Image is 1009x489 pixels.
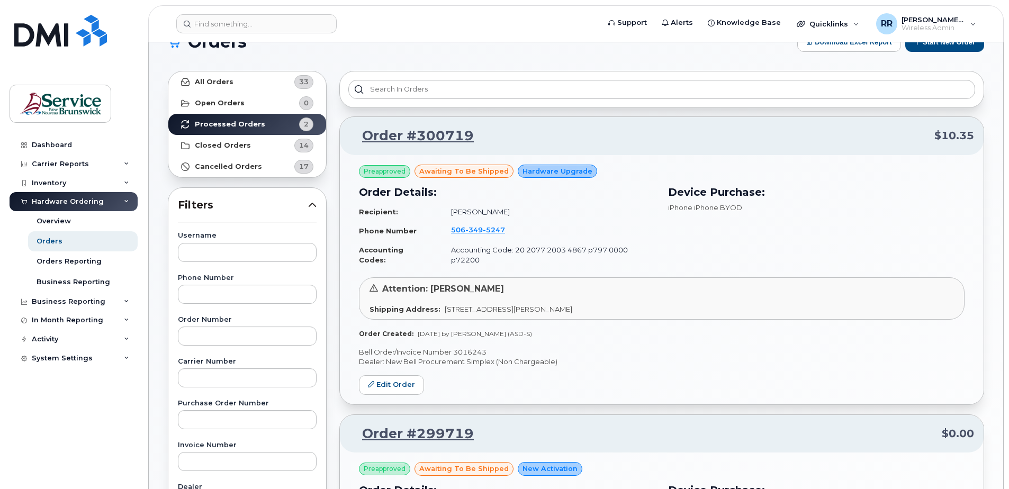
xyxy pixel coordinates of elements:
[178,275,317,282] label: Phone Number
[195,162,262,171] strong: Cancelled Orders
[382,284,504,294] span: Attention: [PERSON_NAME]
[668,203,742,212] span: iPhone iPhone BYOD
[617,17,647,28] span: Support
[178,442,317,449] label: Invoice Number
[522,166,592,176] span: Hardware Upgrade
[304,119,309,129] span: 2
[717,17,781,28] span: Knowledge Base
[418,330,532,338] span: [DATE] by [PERSON_NAME] (ASD-S)
[349,126,474,146] a: Order #300719
[442,241,655,269] td: Accounting Code: 20 2077 2003 4867 p797 0000 p72200
[178,358,317,365] label: Carrier Number
[348,80,975,99] input: Search in orders
[359,207,398,216] strong: Recipient:
[195,78,233,86] strong: All Orders
[176,14,337,33] input: Find something...
[789,13,867,34] div: Quicklinks
[809,20,848,28] span: Quicklinks
[178,316,317,323] label: Order Number
[370,305,440,313] strong: Shipping Address:
[601,12,654,33] a: Support
[881,17,893,30] span: RR
[522,464,578,474] span: New Activation
[445,305,572,313] span: [STREET_ADDRESS][PERSON_NAME]
[304,98,309,108] span: 0
[419,464,509,474] span: awaiting to be shipped
[168,114,326,135] a: Processed Orders2
[195,99,245,107] strong: Open Orders
[902,24,965,32] span: Wireless Admin
[195,120,265,129] strong: Processed Orders
[451,225,505,234] span: 506
[934,128,974,143] span: $10.35
[188,34,247,50] span: Orders
[168,93,326,114] a: Open Orders0
[654,12,700,33] a: Alerts
[168,156,326,177] a: Cancelled Orders17
[359,227,417,235] strong: Phone Number
[195,141,251,150] strong: Closed Orders
[700,12,788,33] a: Knowledge Base
[359,330,413,338] strong: Order Created:
[299,77,309,87] span: 33
[465,225,483,234] span: 349
[451,225,518,234] a: 5063495247
[902,15,965,24] span: [PERSON_NAME] (ASD-S)
[359,375,424,395] a: Edit Order
[364,167,406,176] span: Preapproved
[168,71,326,93] a: All Orders33
[668,184,965,200] h3: Device Purchase:
[359,184,655,200] h3: Order Details:
[442,203,655,221] td: [PERSON_NAME]
[671,17,693,28] span: Alerts
[168,135,326,156] a: Closed Orders14
[364,464,406,474] span: Preapproved
[419,166,509,176] span: awaiting to be shipped
[483,225,505,234] span: 5247
[869,13,984,34] div: Roy, Rhonda (ASD-S)
[178,197,308,213] span: Filters
[178,232,317,239] label: Username
[299,140,309,150] span: 14
[942,426,974,441] span: $0.00
[349,424,474,443] a: Order #299719
[178,400,317,407] label: Purchase Order Number
[299,161,309,171] span: 17
[359,357,965,367] p: Dealer: New Bell Procurement Simplex (Non Chargeable)
[359,347,965,357] p: Bell Order/Invoice Number 3016243
[359,246,403,264] strong: Accounting Codes:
